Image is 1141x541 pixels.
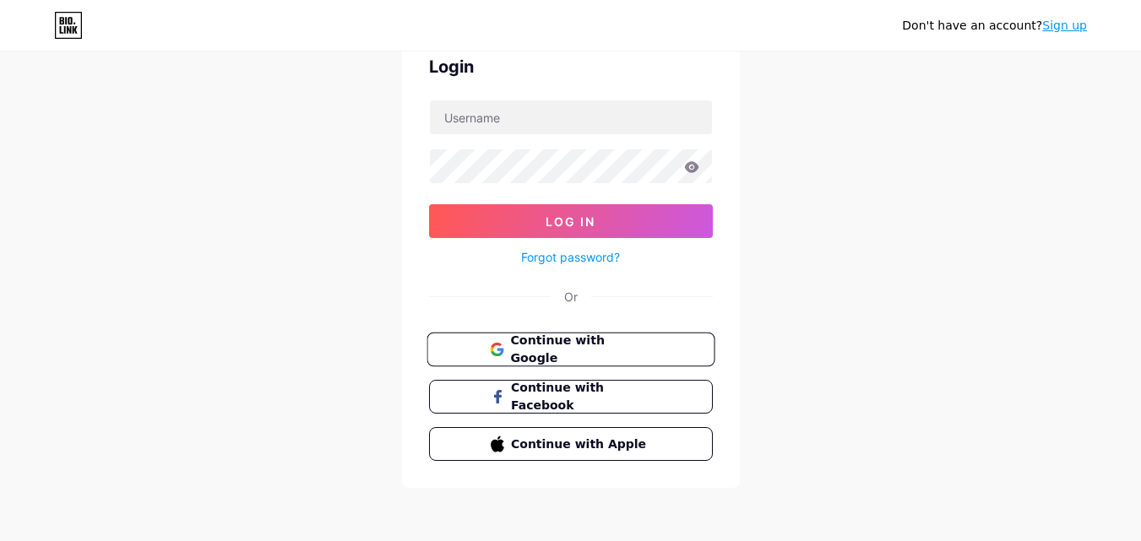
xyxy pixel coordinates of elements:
button: Continue with Facebook [429,380,713,414]
button: Continue with Apple [429,427,713,461]
a: Continue with Google [429,333,713,366]
button: Log In [429,204,713,238]
button: Continue with Google [427,333,714,367]
span: Continue with Google [510,332,651,368]
div: Login [429,54,713,79]
a: Forgot password? [521,248,620,266]
div: Or [564,288,578,306]
input: Username [430,100,712,134]
span: Continue with Facebook [511,379,650,414]
div: Don't have an account? [902,17,1087,35]
span: Log In [546,214,595,229]
span: Continue with Apple [511,436,650,453]
a: Sign up [1042,19,1087,32]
